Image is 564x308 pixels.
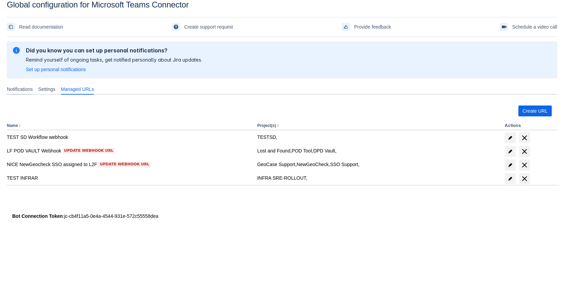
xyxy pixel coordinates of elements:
[12,46,20,54] span: information
[26,47,202,54] h2: Did you know you can set up personal notifications?
[7,21,63,32] a: Read documentation
[507,149,513,154] span: edit
[12,213,552,220] div: : jc-cb4f11a5-0e4a-4544-931e-572c55558dea
[354,21,391,32] span: Provide feedback
[507,135,513,141] span: edit
[518,106,552,116] button: Create URL
[502,121,557,130] th: Actions
[343,24,349,30] span: feedback
[520,134,529,142] span: delete
[507,176,513,181] span: edit
[500,21,557,32] a: Schedule a video call
[257,147,500,154] div: Lost and Found, POD Tool, DPD Vault,
[172,21,233,32] a: Create support request
[7,175,252,181] div: TEST INFRAR
[38,86,55,93] span: Settings
[7,134,252,141] div: TEST SD Workflow webhook
[512,21,557,32] span: Schedule a video call
[342,21,391,32] a: Provide feedback
[7,86,33,93] span: Notifications
[257,175,500,181] div: INFRA SRE-ROLLOUT,
[100,162,149,167] span: Update webhook URL
[7,147,252,154] div: LF POD VAULT Webhook
[257,123,276,128] button: Project(s)
[184,21,233,32] span: Create support request
[19,21,63,32] span: Read documentation
[507,162,513,168] span: edit
[522,106,548,116] span: Create URL
[257,134,500,141] div: TESTSD,
[8,24,14,30] span: documentation
[26,66,86,73] a: Set up personal notifications
[64,148,113,153] span: Update webhook URL
[12,213,63,219] strong: Bot Connection Token
[501,24,507,30] span: videoCall
[257,161,500,168] div: GeoCase Support, NewGeoCheck, SSO Support,
[7,161,252,168] div: NICE NewGeocheck SSO assigned to L2F
[520,161,529,169] span: delete
[7,123,18,128] button: Name
[61,86,94,93] span: Managed URLs
[520,147,529,156] span: delete
[26,56,202,63] p: Remind yourself of ongoing tasks, get notified personally about Jira updates.
[520,175,529,183] span: delete
[173,24,179,30] span: support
